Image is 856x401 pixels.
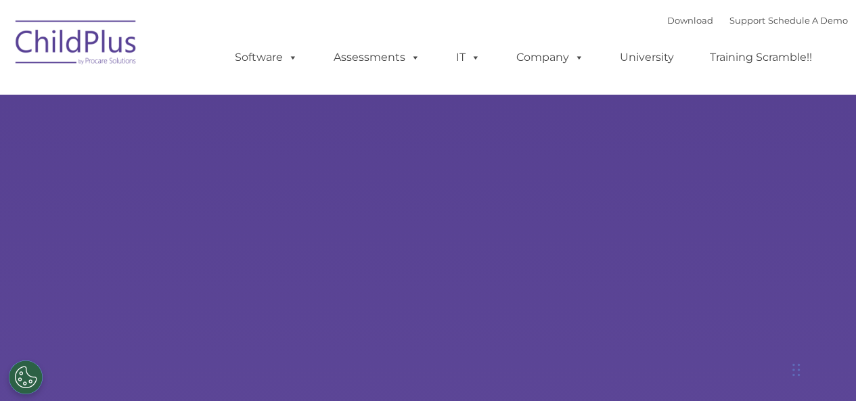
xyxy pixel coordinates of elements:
a: Software [221,44,311,71]
a: Training Scramble!! [696,44,826,71]
a: IT [443,44,494,71]
a: Download [667,15,713,26]
a: Schedule A Demo [768,15,848,26]
a: Company [503,44,598,71]
a: Assessments [320,44,434,71]
img: ChildPlus by Procare Solutions [9,11,144,78]
a: Support [729,15,765,26]
font: | [667,15,848,26]
iframe: Chat Widget [635,255,856,401]
div: Drag [792,350,801,390]
button: Cookies Settings [9,360,43,394]
a: University [606,44,688,71]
